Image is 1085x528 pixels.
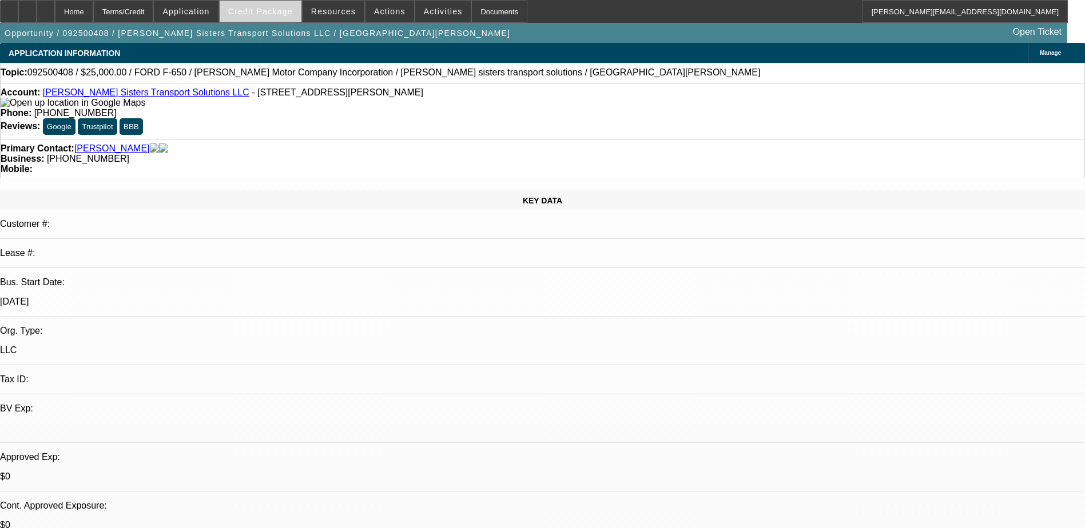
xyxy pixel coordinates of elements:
[150,143,159,154] img: facebook-icon.png
[1,87,40,97] strong: Account:
[47,154,129,163] span: [PHONE_NUMBER]
[1,108,31,118] strong: Phone:
[523,196,562,205] span: KEY DATA
[1,154,44,163] strong: Business:
[120,118,143,135] button: BBB
[43,87,249,97] a: [PERSON_NAME] Sisters Transport Solutions LLC
[374,7,406,16] span: Actions
[303,1,364,22] button: Resources
[9,49,120,58] span: APPLICATION INFORMATION
[5,29,510,38] span: Opportunity / 092500408 / [PERSON_NAME] Sisters Transport Solutions LLC / [GEOGRAPHIC_DATA][PERSO...
[415,1,471,22] button: Activities
[74,143,150,154] a: [PERSON_NAME]
[1,143,74,154] strong: Primary Contact:
[252,87,423,97] span: - [STREET_ADDRESS][PERSON_NAME]
[1,67,27,78] strong: Topic:
[1,164,33,174] strong: Mobile:
[159,143,168,154] img: linkedin-icon.png
[43,118,75,135] button: Google
[1,121,40,131] strong: Reviews:
[1008,22,1066,42] a: Open Ticket
[220,1,301,22] button: Credit Package
[1,98,145,108] img: Open up location in Google Maps
[365,1,414,22] button: Actions
[78,118,117,135] button: Trustpilot
[162,7,209,16] span: Application
[1040,50,1061,56] span: Manage
[311,7,356,16] span: Resources
[228,7,293,16] span: Credit Package
[424,7,463,16] span: Activities
[34,108,117,118] span: [PHONE_NUMBER]
[27,67,761,78] span: 092500408 / $25,000.00 / FORD F-650 / [PERSON_NAME] Motor Company Incorporation / [PERSON_NAME] s...
[154,1,218,22] button: Application
[1,98,145,107] a: View Google Maps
